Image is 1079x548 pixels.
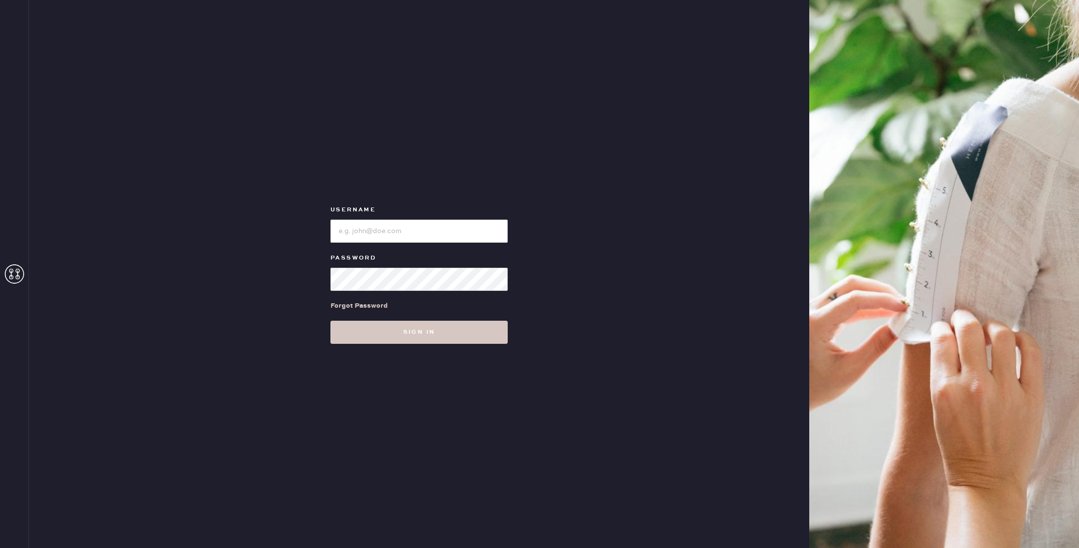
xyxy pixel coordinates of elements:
[330,204,508,216] label: Username
[330,291,388,321] a: Forgot Password
[330,252,508,264] label: Password
[330,300,388,311] div: Forgot Password
[330,220,508,243] input: e.g. john@doe.com
[330,321,508,344] button: Sign in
